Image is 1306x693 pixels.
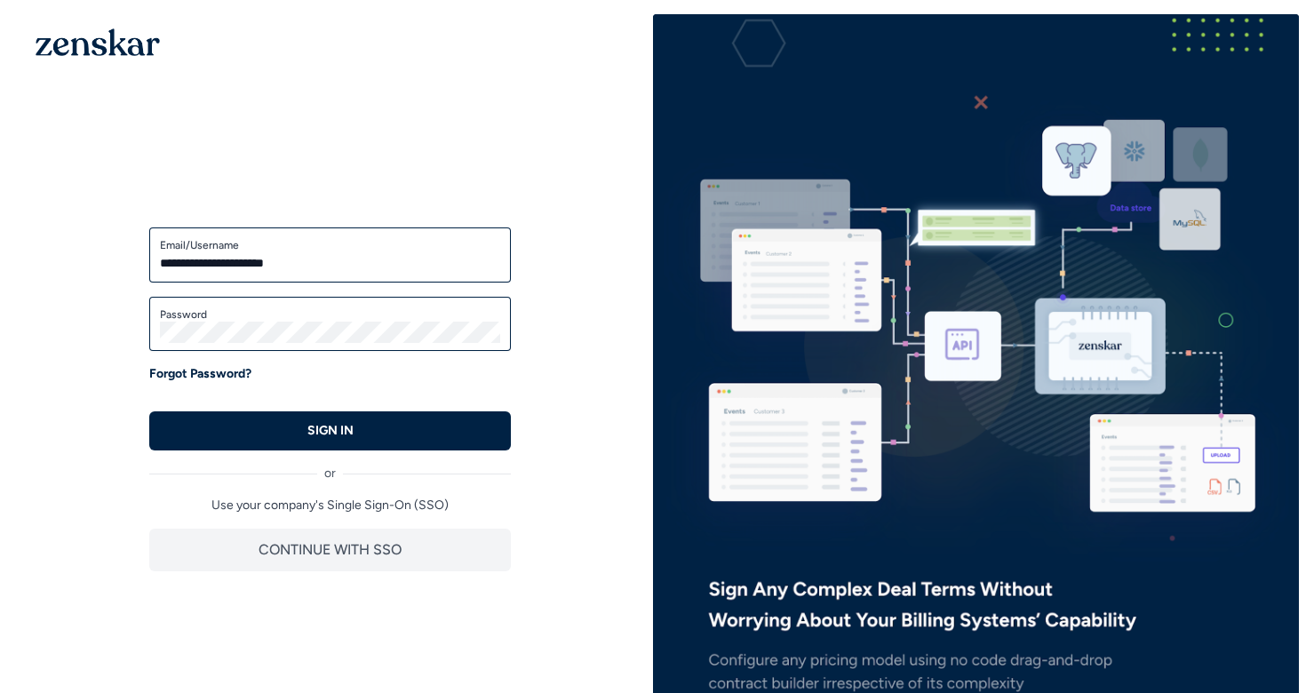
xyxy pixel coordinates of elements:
[149,497,511,514] p: Use your company's Single Sign-On (SSO)
[149,529,511,571] button: CONTINUE WITH SSO
[149,365,251,383] a: Forgot Password?
[149,450,511,482] div: or
[307,422,354,440] p: SIGN IN
[149,411,511,450] button: SIGN IN
[160,307,500,322] label: Password
[36,28,160,56] img: 1OGAJ2xQqyY4LXKgY66KYq0eOWRCkrZdAb3gUhuVAqdWPZE9SRJmCz+oDMSn4zDLXe31Ii730ItAGKgCKgCCgCikA4Av8PJUP...
[160,238,500,252] label: Email/Username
